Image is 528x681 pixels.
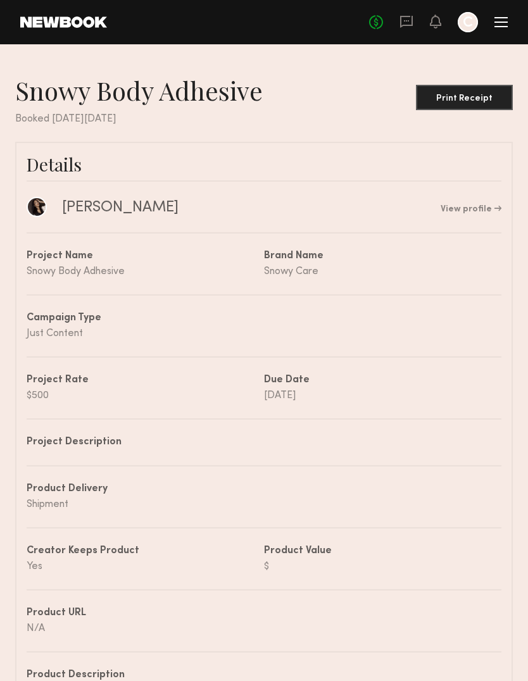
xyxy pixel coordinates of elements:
div: Booked [DATE][DATE] [15,111,513,127]
div: Campaign Type [27,311,501,326]
a: View profile [441,205,501,214]
a: C [458,12,478,32]
div: Snowy Body Adhesive [27,264,146,279]
div: [PERSON_NAME] [62,198,179,217]
div: Snowy Body Adhesive [15,75,273,106]
div: Due Date [264,373,501,388]
div: Project Rate [27,373,264,388]
div: Project Name [27,249,264,264]
div: Shipment [27,497,501,512]
div: $ [264,559,383,574]
div: [DATE] [264,388,383,403]
div: N/A [27,621,501,636]
div: Yes [27,559,146,574]
div: Brand Name [264,249,501,264]
div: Product Delivery [27,482,501,497]
div: Project Description [27,435,501,450]
div: Snowy Care [264,264,383,279]
div: Creator Keeps Product [27,544,264,559]
div: $500 [27,388,146,403]
div: Details [27,153,501,175]
button: Print Receipt [416,85,513,110]
div: Product URL [27,606,501,621]
div: Print Receipt [421,94,508,103]
div: Just Content [27,326,501,341]
div: Product Value [264,544,501,559]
